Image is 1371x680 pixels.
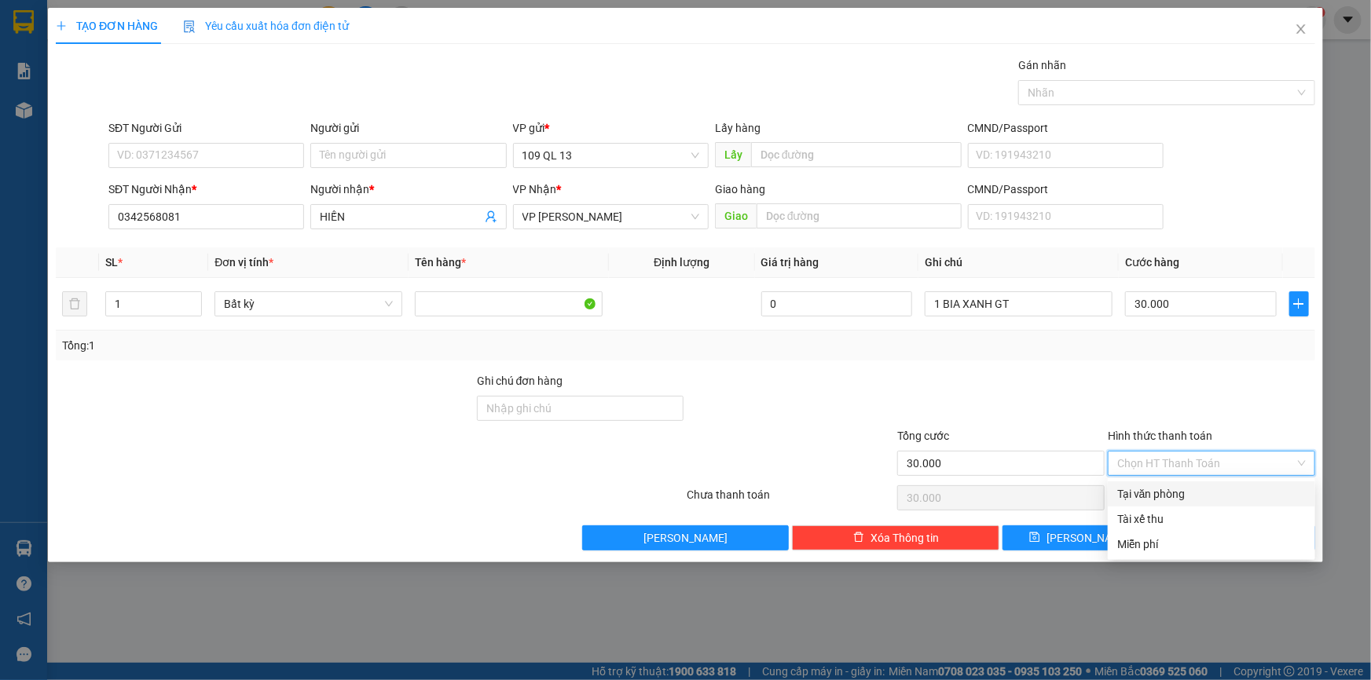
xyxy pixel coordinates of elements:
[761,256,819,269] span: Giá trị hàng
[56,20,158,32] span: TẠO ĐƠN HÀNG
[513,119,709,137] div: VP gửi
[643,529,728,547] span: [PERSON_NAME]
[715,122,761,134] span: Lấy hàng
[183,20,196,33] img: icon
[1003,525,1157,550] button: save[PERSON_NAME]
[1289,291,1309,316] button: plus
[56,20,67,31] span: plus
[1117,536,1306,553] div: Miễn phí
[1295,23,1307,35] span: close
[1125,256,1179,269] span: Cước hàng
[686,486,896,514] div: Chưa thanh toán
[715,203,757,228] span: Giao
[415,291,603,316] input: VD: Bàn, Ghế
[582,525,790,550] button: [PERSON_NAME]
[1108,430,1212,442] label: Hình thức thanh toán
[1290,298,1308,310] span: plus
[7,98,159,124] b: GỬI : 109 QL 13
[522,144,699,167] span: 109 QL 13
[90,10,222,30] b: [PERSON_NAME]
[968,119,1164,137] div: CMND/Passport
[183,20,349,32] span: Yêu cầu xuất hóa đơn điện tử
[7,35,299,54] li: 01 [PERSON_NAME]
[310,181,506,198] div: Người nhận
[968,181,1164,198] div: CMND/Passport
[415,256,466,269] span: Tên hàng
[310,119,506,137] div: Người gửi
[485,210,497,223] span: user-add
[654,256,709,269] span: Định lượng
[224,292,393,316] span: Bất kỳ
[513,183,557,196] span: VP Nhận
[108,181,304,198] div: SĐT Người Nhận
[1047,529,1131,547] span: [PERSON_NAME]
[62,337,530,354] div: Tổng: 1
[214,256,273,269] span: Đơn vị tính
[715,142,751,167] span: Lấy
[477,375,563,387] label: Ghi chú đơn hàng
[897,430,949,442] span: Tổng cước
[792,525,999,550] button: deleteXóa Thông tin
[1117,485,1306,503] div: Tại văn phòng
[761,291,913,316] input: 0
[925,291,1113,316] input: Ghi Chú
[918,247,1119,278] th: Ghi chú
[105,256,118,269] span: SL
[522,205,699,228] span: VP Phan Rí
[1117,510,1306,528] div: Tài xế thu
[477,396,684,421] input: Ghi chú đơn hàng
[7,54,299,74] li: 02523854854
[853,532,864,544] span: delete
[62,291,87,316] button: delete
[108,119,304,137] div: SĐT Người Gửi
[1029,532,1040,544] span: save
[715,183,765,196] span: Giao hàng
[757,203,962,228] input: Dọc đường
[871,529,939,547] span: Xóa Thông tin
[90,38,103,50] span: environment
[90,57,103,70] span: phone
[1279,8,1323,52] button: Close
[7,7,86,86] img: logo.jpg
[1018,59,1066,71] label: Gán nhãn
[751,142,962,167] input: Dọc đường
